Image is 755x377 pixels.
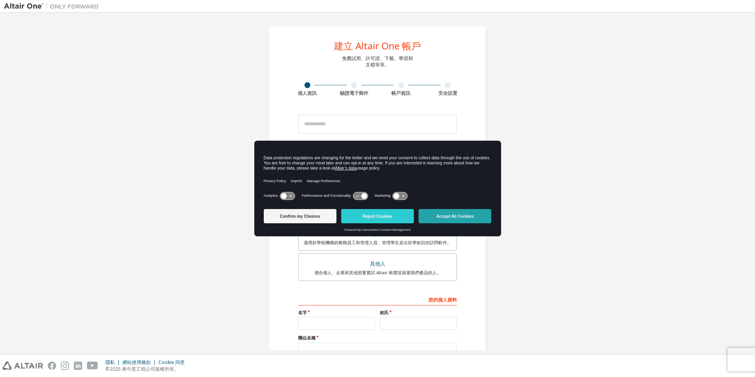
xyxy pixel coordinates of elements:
[298,335,457,341] label: 職位名稱
[87,362,98,370] img: youtube.svg
[298,309,375,316] label: 名字
[61,362,69,370] img: instagram.svg
[105,366,190,372] p: ©
[303,258,452,270] div: 其他人
[342,55,413,68] div: 免費試用、許可證、下載、學習和 文檔等等。
[158,359,190,366] div: Cookie 同意
[424,90,471,96] div: 安全設置
[303,239,452,246] div: 適用於學術機構的教職員工和管理人員，管理學生並出於學術目的訪問軟件。
[122,359,158,366] div: 網站使用條款
[4,2,103,10] img: 牽牛星一號
[298,293,457,305] div: 您的個人資料
[48,362,56,370] img: facebook.svg
[331,90,378,96] div: 驗證電子郵件
[2,362,43,370] img: altair_logo.svg
[380,309,457,316] label: 姓氏
[303,270,452,276] div: 適合個人、企業和其他想要嘗試 Altair 軟體並探索我們產品的人。
[74,362,82,370] img: linkedin.svg
[284,90,331,96] div: 個人資訊
[334,41,421,51] div: 建立 Altair One 帳戶
[377,90,424,96] div: 帳戶資訊
[110,366,179,372] font: 2025 牽牛星工程公司版權所有。
[105,359,122,366] div: 隱私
